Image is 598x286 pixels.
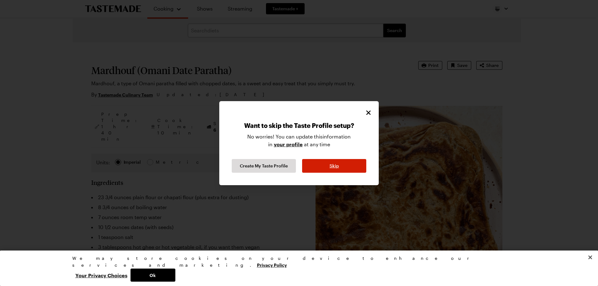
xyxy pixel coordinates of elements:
[131,269,175,282] button: Ok
[247,133,351,153] p: No worries! You can update this information in at any time
[240,163,288,169] span: Create My Taste Profile
[72,269,131,282] button: Your Privacy Choices
[330,163,339,169] span: Skip
[72,255,521,269] div: We may store cookies on your device to enhance our services and marketing.
[302,159,366,173] button: Skip Taste Profile
[232,159,296,173] button: Continue Taste Profile
[72,255,521,282] div: Privacy
[274,141,303,148] a: your profile
[244,122,354,133] p: Want to skip the Taste Profile setup?
[364,109,373,117] button: Close
[257,262,287,268] a: More information about your privacy, opens in a new tab
[583,251,597,264] button: Close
